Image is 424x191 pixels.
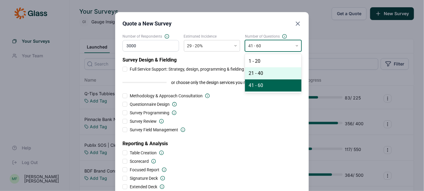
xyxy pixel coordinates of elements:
[130,175,158,181] span: Signature Deck
[122,56,302,64] h2: Survey Design & Fielding
[130,93,203,99] span: Methodology & Approach Consultation
[130,184,157,190] span: Extended Deck
[122,19,171,28] h2: Quote a New Survey
[130,110,169,116] span: Survey Programming
[130,150,157,156] span: Table Creation
[130,118,157,124] span: Survey Review
[130,167,159,173] span: Focused Report
[130,101,170,107] span: Questionnaire Design
[245,55,302,67] div: 1 - 20
[184,34,240,39] label: Estimated Incidence
[245,79,302,92] div: 41 - 60
[245,34,302,39] label: Number of Questions
[130,66,244,72] span: Full Service Support: Strategy, design, programming & fielding
[122,135,302,147] h2: Reporting & Analysis
[122,34,179,39] label: Number of Respondents
[294,19,302,28] button: Close
[245,67,302,79] div: 21 - 40
[130,127,178,133] span: Survey Field Management
[171,79,253,85] span: or choose only the design services you need
[130,158,149,164] span: Scorecard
